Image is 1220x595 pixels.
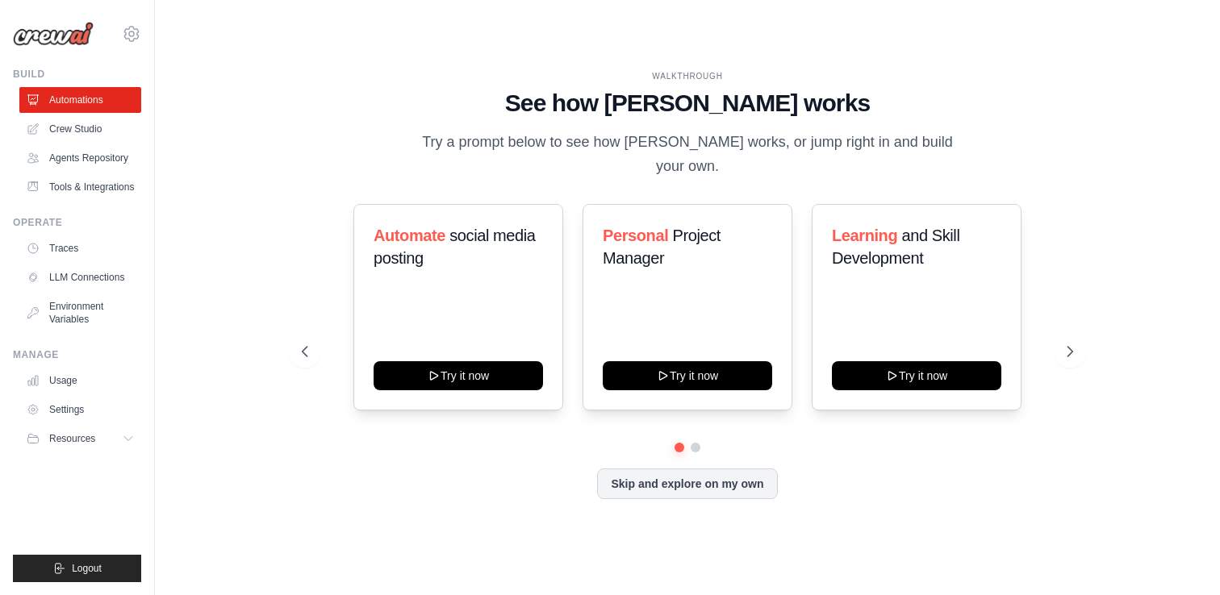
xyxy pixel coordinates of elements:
[19,426,141,451] button: Resources
[19,293,141,332] a: Environment Variables
[13,68,141,81] div: Build
[597,468,777,499] button: Skip and explore on my own
[13,216,141,229] div: Operate
[832,227,959,267] span: and Skill Development
[19,145,141,171] a: Agents Repository
[832,227,897,244] span: Learning
[416,131,959,178] p: Try a prompt below to see how [PERSON_NAME] works, or jump right in and build your own.
[832,361,1001,390] button: Try it now
[13,348,141,361] div: Manage
[72,562,102,575] span: Logout
[374,227,445,244] span: Automate
[49,432,95,445] span: Resources
[302,89,1074,118] h1: See how [PERSON_NAME] works
[19,397,141,422] a: Settings
[19,116,141,142] a: Crew Studio
[19,87,141,113] a: Automations
[374,227,536,267] span: social media posting
[603,361,772,390] button: Try it now
[302,70,1074,82] div: WALKTHROUGH
[19,368,141,393] a: Usage
[13,555,141,582] button: Logout
[13,22,94,46] img: Logo
[19,235,141,261] a: Traces
[19,174,141,200] a: Tools & Integrations
[603,227,668,244] span: Personal
[603,227,721,267] span: Project Manager
[19,264,141,290] a: LLM Connections
[374,361,543,390] button: Try it now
